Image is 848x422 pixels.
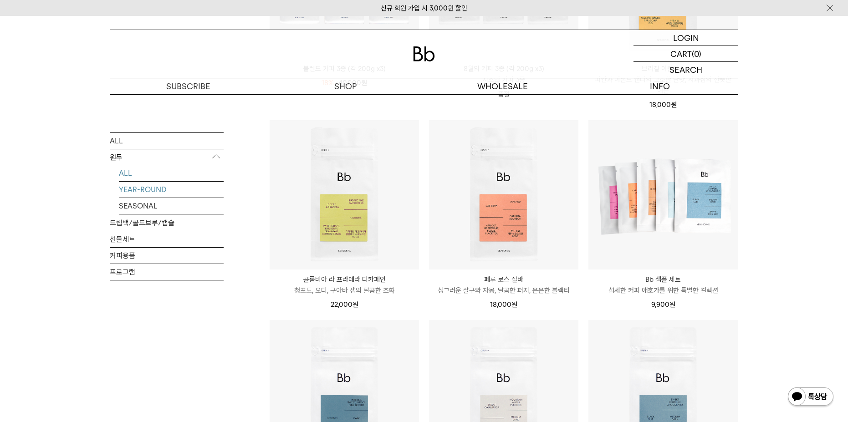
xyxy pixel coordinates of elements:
a: ALL [110,132,224,148]
a: ALL [119,165,224,181]
p: 섬세한 커피 애호가를 위한 특별한 컬렉션 [588,285,738,296]
p: SEARCH [669,62,702,78]
p: CART [670,46,692,61]
a: 신규 회원 가입 시 3,000원 할인 [381,4,467,12]
a: 페루 로스 실바 싱그러운 살구와 자몽, 달콤한 퍼지, 은은한 블랙티 [429,274,578,296]
p: 원두 [110,149,224,165]
a: SEASONAL [119,198,224,214]
span: 18,000 [649,101,677,109]
a: 선물세트 [110,231,224,247]
p: INFO [581,78,738,94]
span: 원 [669,300,675,309]
img: 카카오톡 채널 1:1 채팅 버튼 [787,386,834,408]
a: 드립백/콜드브루/캡슐 [110,214,224,230]
a: YEAR-ROUND [119,181,224,197]
a: 프로그램 [110,264,224,280]
img: 로고 [413,46,435,61]
a: LOGIN [633,30,738,46]
p: 페루 로스 실바 [429,274,578,285]
a: CART (0) [633,46,738,62]
span: 원 [352,300,358,309]
p: 싱그러운 살구와 자몽, 달콤한 퍼지, 은은한 블랙티 [429,285,578,296]
span: 9,900 [651,300,675,309]
p: (0) [692,46,701,61]
a: 커피용품 [110,247,224,263]
span: 원 [511,300,517,309]
p: 콜롬비아 라 프라데라 디카페인 [270,274,419,285]
a: Bb 샘플 세트 섬세한 커피 애호가를 위한 특별한 컬렉션 [588,274,738,296]
p: 청포도, 오디, 구아바 잼의 달콤한 조화 [270,285,419,296]
img: Bb 샘플 세트 [588,120,738,269]
a: 콜롬비아 라 프라데라 디카페인 청포도, 오디, 구아바 잼의 달콤한 조화 [270,274,419,296]
img: 콜롬비아 라 프라데라 디카페인 [270,120,419,269]
span: 원 [671,101,677,109]
a: SUBSCRIBE [110,78,267,94]
p: WHOLESALE [424,78,581,94]
span: 18,000 [490,300,517,309]
p: Bb 샘플 세트 [588,274,738,285]
img: 페루 로스 실바 [429,120,578,269]
a: SHOP [267,78,424,94]
p: LOGIN [673,30,699,46]
span: 22,000 [331,300,358,309]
